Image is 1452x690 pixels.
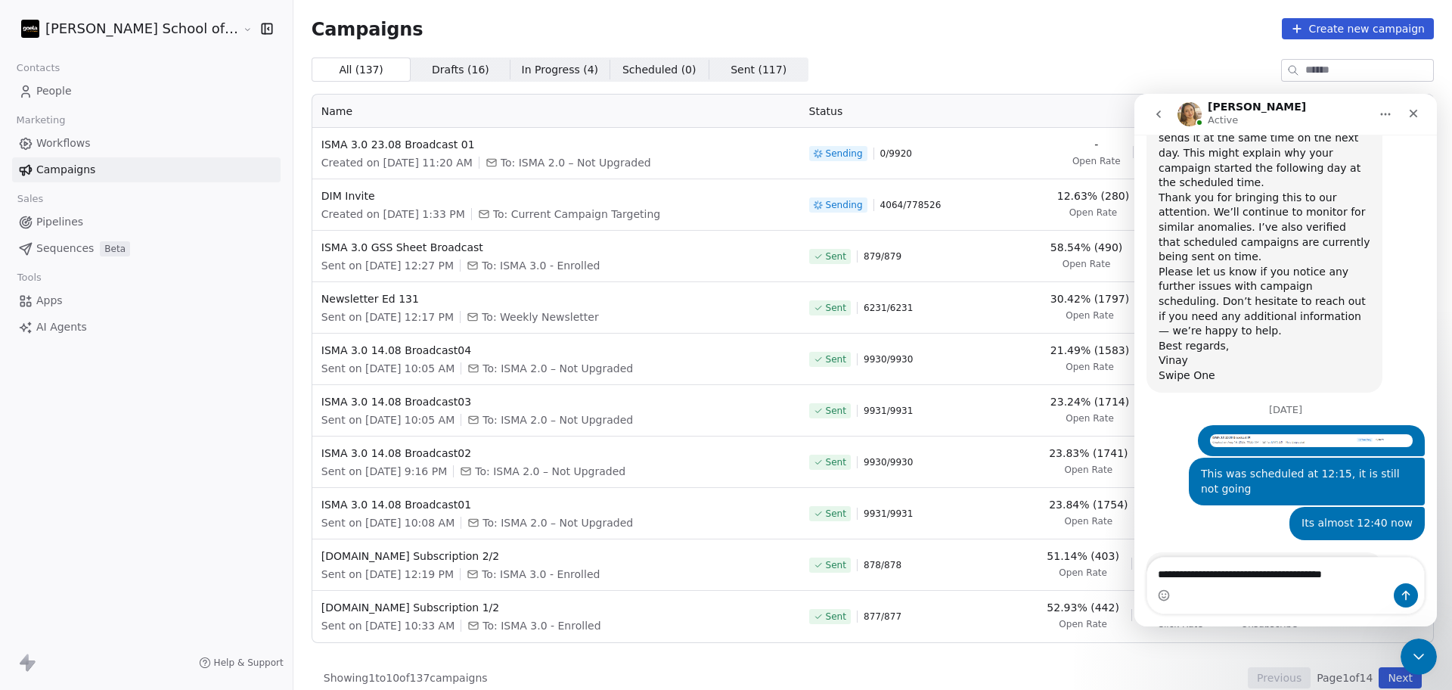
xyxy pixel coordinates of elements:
[24,245,236,290] div: Best regards, Vinay Swipe One
[321,515,455,530] span: Sent on [DATE] 10:08 AM
[321,412,455,427] span: Sent on [DATE] 10:05 AM
[23,496,36,508] button: Emoji picker
[1134,94,1437,626] iframe: To enrich screen reader interactions, please activate Accessibility in Grammarly extension settings
[259,490,284,514] button: Send a message…
[321,343,791,358] span: ISMA 3.0 14.08 Broadcast04
[826,148,863,160] span: Sending
[800,95,989,128] th: Status
[864,456,913,468] span: 9930 / 9930
[13,464,290,490] textarea: Message…
[826,611,846,623] span: Sent
[100,241,130,256] span: Beta
[155,413,290,446] div: Its almost 12:40 now
[1072,155,1121,167] span: Open Rate
[36,83,72,99] span: People
[1066,361,1114,373] span: Open Rate
[36,293,63,309] span: Apps
[864,559,901,571] span: 878 / 878
[482,567,600,582] span: To: ISMA 3.0 - Enrolled
[12,315,281,340] a: AI Agents
[321,291,791,306] span: Newsletter Ed 131
[12,79,281,104] a: People
[482,412,633,427] span: To: ISMA 2.0 – Not Upgraded
[312,18,423,39] span: Campaigns
[864,508,913,520] span: 9931 / 9931
[11,188,50,210] span: Sales
[36,319,87,335] span: AI Agents
[731,62,786,78] span: Sent ( 117 )
[1282,18,1434,39] button: Create new campaign
[45,19,239,39] span: [PERSON_NAME] School of Finance LLP
[482,361,633,376] span: To: ISMA 2.0 – Not Upgraded
[12,288,281,313] a: Apps
[321,464,447,479] span: Sent on [DATE] 9:16 PM
[880,199,942,211] span: 4064 / 778526
[11,266,48,289] span: Tools
[36,214,83,230] span: Pipelines
[321,309,454,325] span: Sent on [DATE] 12:17 PM
[12,131,281,156] a: Workflows
[12,458,248,506] div: Hi [PERSON_NAME], we are looking into it and keep you informed.
[24,97,236,171] div: Thank you for bringing this to our attention. We’ll continue to monitor for similar anomalies. I’...
[321,446,791,461] span: ISMA 3.0 14.08 Broadcast02
[12,311,290,331] div: [DATE]
[36,241,94,256] span: Sequences
[826,405,846,417] span: Sent
[826,559,846,571] span: Sent
[1064,464,1112,476] span: Open Rate
[321,549,791,564] span: [DOMAIN_NAME] Subscription 2/2
[493,207,660,222] span: To: Current Campaign Targeting
[321,361,455,376] span: Sent on [DATE] 10:05 AM
[321,618,455,633] span: Sent on [DATE] 10:33 AM
[12,413,290,458] div: Abhishek says…
[1049,446,1128,461] span: 23.83% (1741)
[864,611,901,623] span: 877 / 877
[10,109,72,132] span: Marketing
[864,250,901,263] span: 879 / 879
[321,137,791,152] span: ISMA 3.0 23.08 Broadcast 01
[522,62,599,78] span: In Progress ( 4 )
[1401,639,1437,675] iframe: Intercom live chat
[826,302,846,314] span: Sent
[989,95,1356,128] th: Analytics
[67,373,278,402] div: This was scheduled at 12:15, it is still not going
[321,258,454,273] span: Sent on [DATE] 12:27 PM
[1379,667,1422,688] button: Next
[10,57,67,79] span: Contacts
[1059,618,1107,630] span: Open Rate
[501,155,651,170] span: To: ISMA 2.0 – Not Upgraded
[1050,240,1122,255] span: 58.54% (490)
[1248,667,1311,688] button: Previous
[1047,600,1118,615] span: 52.93% (442)
[1094,137,1098,152] span: -
[12,331,290,365] div: Abhishek says…
[12,458,290,539] div: Harinder says…
[826,508,846,520] span: Sent
[36,162,95,178] span: Campaigns
[321,207,465,222] span: Created on [DATE] 1:33 PM
[324,670,488,685] span: Showing 1 to 10 of 137 campaigns
[864,405,913,417] span: 9931 / 9931
[12,210,281,235] a: Pipelines
[24,171,236,245] div: Please let us know if you notice any further issues with campaign scheduling. Don’t hesitate to r...
[321,600,791,615] span: [DOMAIN_NAME] Subscription 1/2
[214,657,284,669] span: Help & Support
[1069,207,1118,219] span: Open Rate
[1057,188,1129,204] span: 12.63% (280)
[826,456,846,468] span: Sent
[321,394,791,409] span: ISMA 3.0 14.08 Broadcast03
[321,188,791,204] span: DIM Invite
[321,155,473,170] span: Created on [DATE] 11:20 AM
[1064,515,1112,527] span: Open Rate
[1063,258,1111,270] span: Open Rate
[312,95,800,128] th: Name
[432,62,489,78] span: Drafts ( 16 )
[321,497,791,512] span: ISMA 3.0 14.08 Broadcast01
[864,302,913,314] span: 6231 / 6231
[864,353,913,365] span: 9930 / 9930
